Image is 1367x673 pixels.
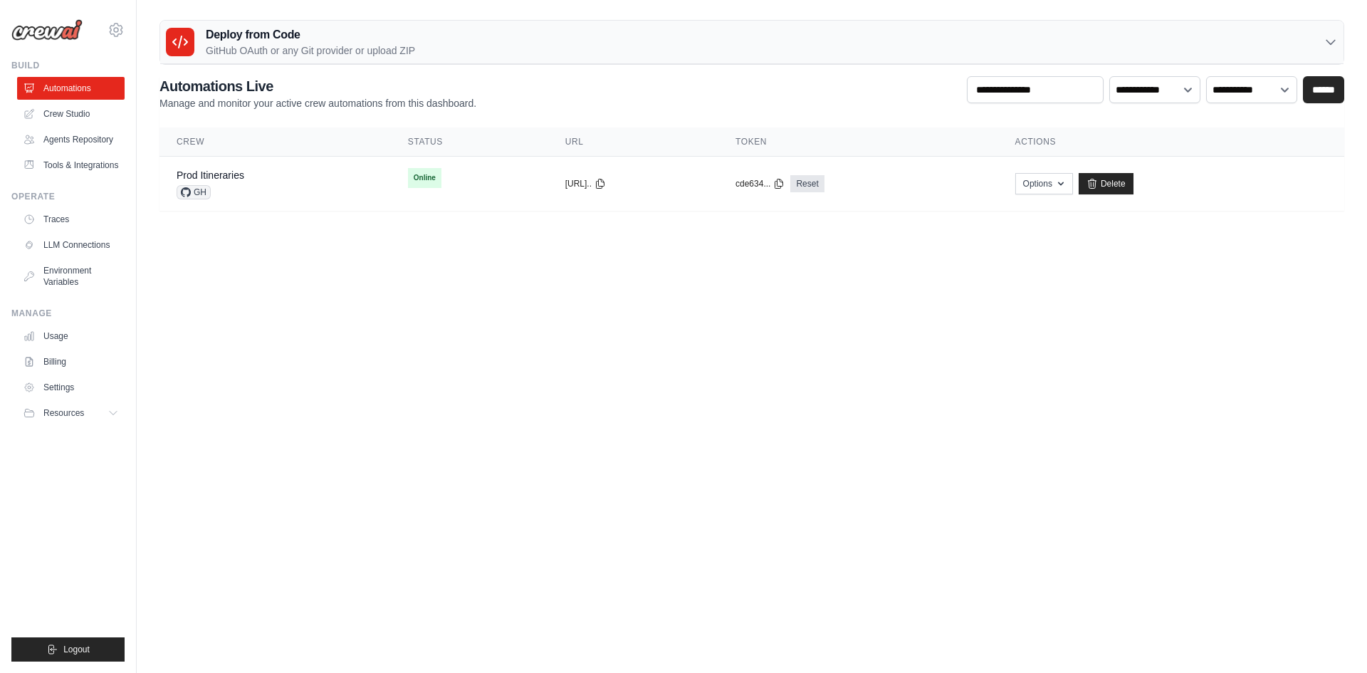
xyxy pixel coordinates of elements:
a: Traces [17,208,125,231]
a: LLM Connections [17,234,125,256]
a: Delete [1079,173,1133,194]
a: Automations [17,77,125,100]
a: Agents Repository [17,128,125,151]
button: Resources [17,402,125,424]
a: Tools & Integrations [17,154,125,177]
h2: Automations Live [159,76,476,96]
th: Status [391,127,548,157]
a: Usage [17,325,125,348]
h3: Deploy from Code [206,26,415,43]
button: cde634... [735,178,785,189]
th: Token [718,127,998,157]
div: Operate [11,191,125,202]
th: Actions [998,127,1344,157]
span: GH [177,185,211,199]
th: URL [548,127,718,157]
button: Options [1015,173,1073,194]
div: Manage [11,308,125,319]
span: Resources [43,407,84,419]
th: Crew [159,127,391,157]
a: Reset [790,175,824,192]
a: Prod Itineraries [177,169,244,181]
a: Settings [17,376,125,399]
a: Environment Variables [17,259,125,293]
a: Crew Studio [17,103,125,125]
button: Logout [11,637,125,662]
p: Manage and monitor your active crew automations from this dashboard. [159,96,476,110]
span: Logout [63,644,90,655]
span: Online [408,168,441,188]
p: GitHub OAuth or any Git provider or upload ZIP [206,43,415,58]
img: Logo [11,19,83,41]
div: Build [11,60,125,71]
a: Billing [17,350,125,373]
